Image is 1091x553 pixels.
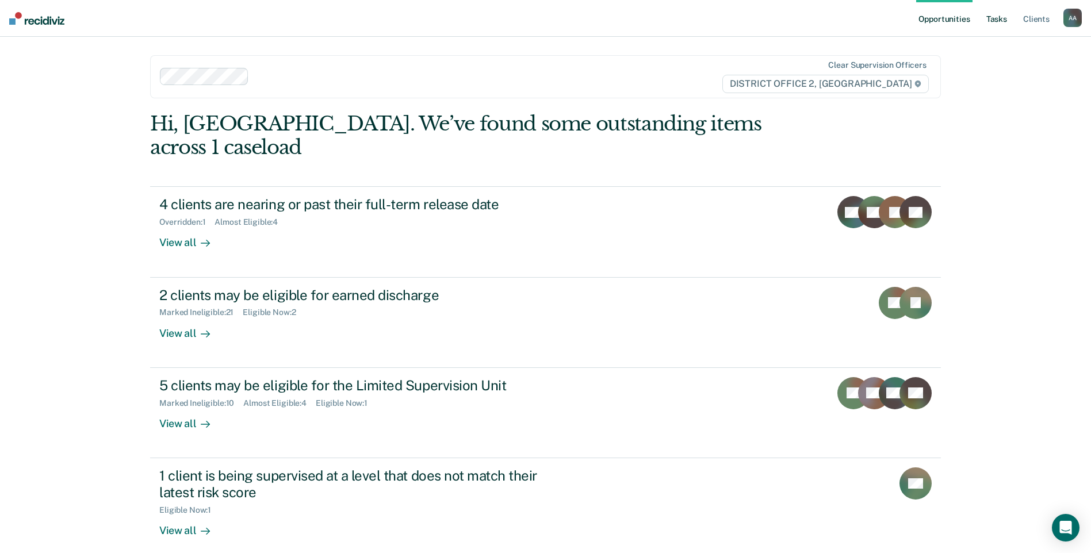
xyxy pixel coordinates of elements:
[159,308,243,317] div: Marked Ineligible : 21
[159,408,224,430] div: View all
[150,278,941,368] a: 2 clients may be eligible for earned dischargeMarked Ineligible:21Eligible Now:2View all
[159,467,563,501] div: 1 client is being supervised at a level that does not match their latest risk score
[159,505,220,515] div: Eligible Now : 1
[722,75,929,93] span: DISTRICT OFFICE 2, [GEOGRAPHIC_DATA]
[243,308,305,317] div: Eligible Now : 2
[150,112,783,159] div: Hi, [GEOGRAPHIC_DATA]. We’ve found some outstanding items across 1 caseload
[215,217,287,227] div: Almost Eligible : 4
[159,227,224,249] div: View all
[9,12,64,25] img: Recidiviz
[1063,9,1082,27] button: AA
[159,398,243,408] div: Marked Ineligible : 10
[316,398,377,408] div: Eligible Now : 1
[159,377,563,394] div: 5 clients may be eligible for the Limited Supervision Unit
[828,60,926,70] div: Clear supervision officers
[150,368,941,458] a: 5 clients may be eligible for the Limited Supervision UnitMarked Ineligible:10Almost Eligible:4El...
[1063,9,1082,27] div: A A
[243,398,316,408] div: Almost Eligible : 4
[150,186,941,277] a: 4 clients are nearing or past their full-term release dateOverridden:1Almost Eligible:4View all
[159,514,224,537] div: View all
[159,196,563,213] div: 4 clients are nearing or past their full-term release date
[159,217,215,227] div: Overridden : 1
[1052,514,1079,542] div: Open Intercom Messenger
[159,317,224,340] div: View all
[159,287,563,304] div: 2 clients may be eligible for earned discharge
